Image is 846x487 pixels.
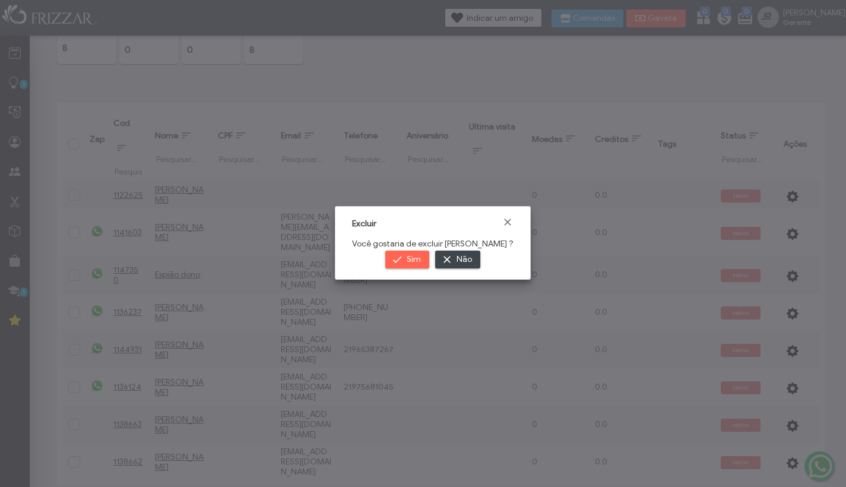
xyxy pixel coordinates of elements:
[352,239,514,270] div: Você gostaria de excluir [PERSON_NAME] ?
[457,251,472,268] span: Não
[502,216,514,228] a: Fechar
[352,219,376,229] span: Excluir
[435,251,480,268] button: Não
[407,251,421,268] span: Sim
[385,251,429,268] button: Sim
